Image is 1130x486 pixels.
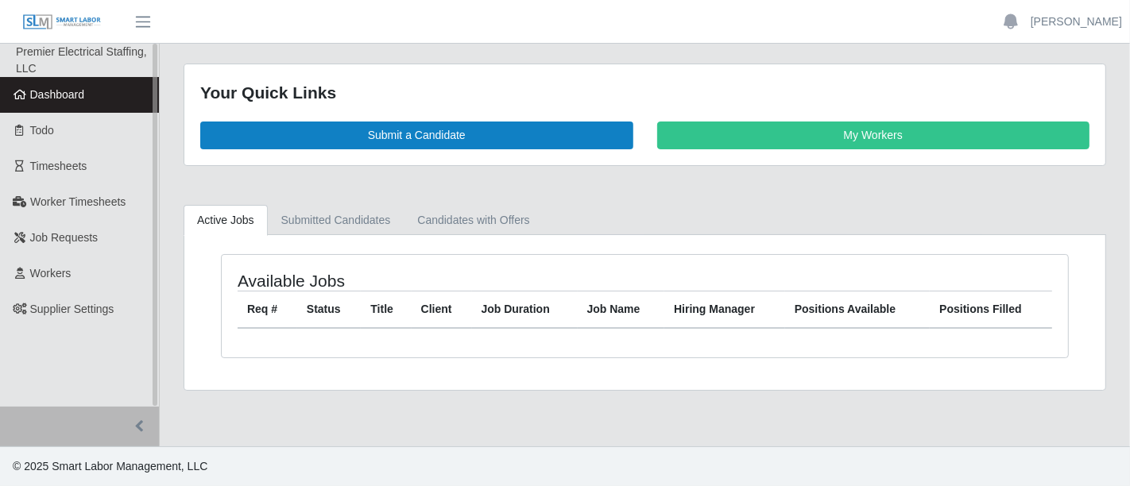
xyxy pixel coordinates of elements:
[472,291,578,328] th: Job Duration
[30,231,99,244] span: Job Requests
[200,121,633,149] a: Submit a Candidate
[30,267,72,280] span: Workers
[13,460,207,472] span: © 2025 Smart Labor Management, LLC
[404,205,543,236] a: Candidates with Offers
[361,291,411,328] th: Title
[30,195,126,208] span: Worker Timesheets
[412,291,472,328] th: Client
[930,291,1052,328] th: Positions Filled
[578,291,665,328] th: Job Name
[30,303,114,315] span: Supplier Settings
[22,13,102,31] img: SLM Logo
[268,205,404,236] a: Submitted Candidates
[1031,13,1122,30] a: [PERSON_NAME]
[657,121,1090,149] a: My Workers
[785,291,930,328] th: Positions Available
[664,291,785,328] th: Hiring Manager
[238,271,563,291] h4: Available Jobs
[16,45,147,75] span: Premier Electrical Staffing, LLC
[30,88,85,101] span: Dashboard
[30,160,87,172] span: Timesheets
[30,124,54,137] span: Todo
[238,291,297,328] th: Req #
[200,80,1089,106] div: Your Quick Links
[297,291,362,328] th: Status
[184,205,268,236] a: Active Jobs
